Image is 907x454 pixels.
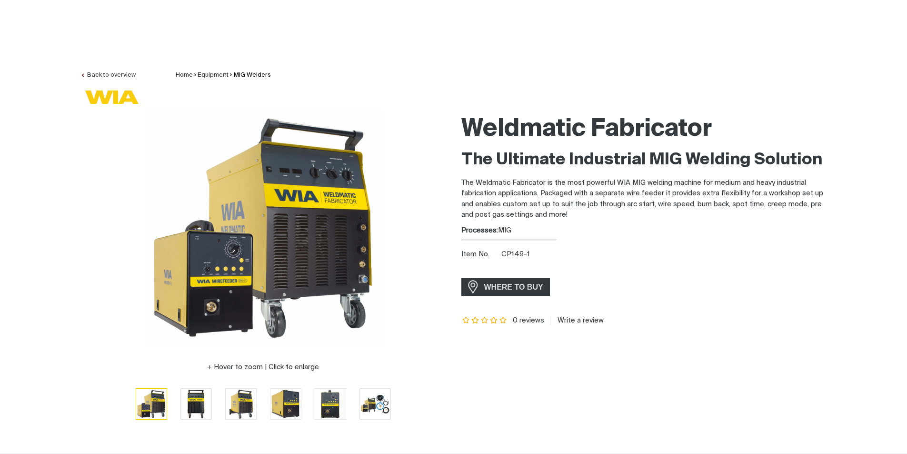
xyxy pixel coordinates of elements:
img: Weldmatic Fabricator [315,389,346,419]
img: Weldmatic Fabricator [181,389,211,419]
button: Go to slide 3 [225,388,257,420]
nav: Breadcrumb [176,71,271,80]
strong: Processes: [461,227,498,234]
p: The Weldmatic Fabricator is the most powerful WIA MIG welding machine for medium and heavy indust... [461,178,827,221]
img: Weldmatic Fabricator [144,109,382,347]
button: Hover to zoom | Click to enlarge [201,362,325,373]
h1: Weldmatic Fabricator [461,114,827,145]
a: Equipment [198,72,229,78]
span: WHERE TO BUY [478,280,549,295]
a: Write a review [550,316,604,325]
img: Weldmatic Fabricator [360,389,390,419]
a: Home [176,72,193,78]
span: 0 reviews [513,317,544,324]
button: Go to slide 2 [180,388,212,420]
h2: The Ultimate Industrial MIG Welding Solution [461,150,827,171]
a: MIG Welders [234,72,271,78]
a: Back to overview of MIG Welders [80,72,136,78]
button: Go to slide 5 [315,388,346,420]
button: Go to slide 1 [136,388,167,420]
img: Weldmatic Fabricator [270,389,301,419]
img: Weldmatic Fabricator [226,389,256,419]
span: Rating: {0} [461,317,508,324]
div: MIG [461,225,827,236]
span: Item No. [461,249,500,260]
a: WHERE TO BUY [461,278,550,296]
img: Weldmatic Fabricator [136,389,167,419]
button: Go to slide 6 [359,388,391,420]
button: Go to slide 4 [270,388,301,420]
span: CP149-1 [501,251,530,258]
